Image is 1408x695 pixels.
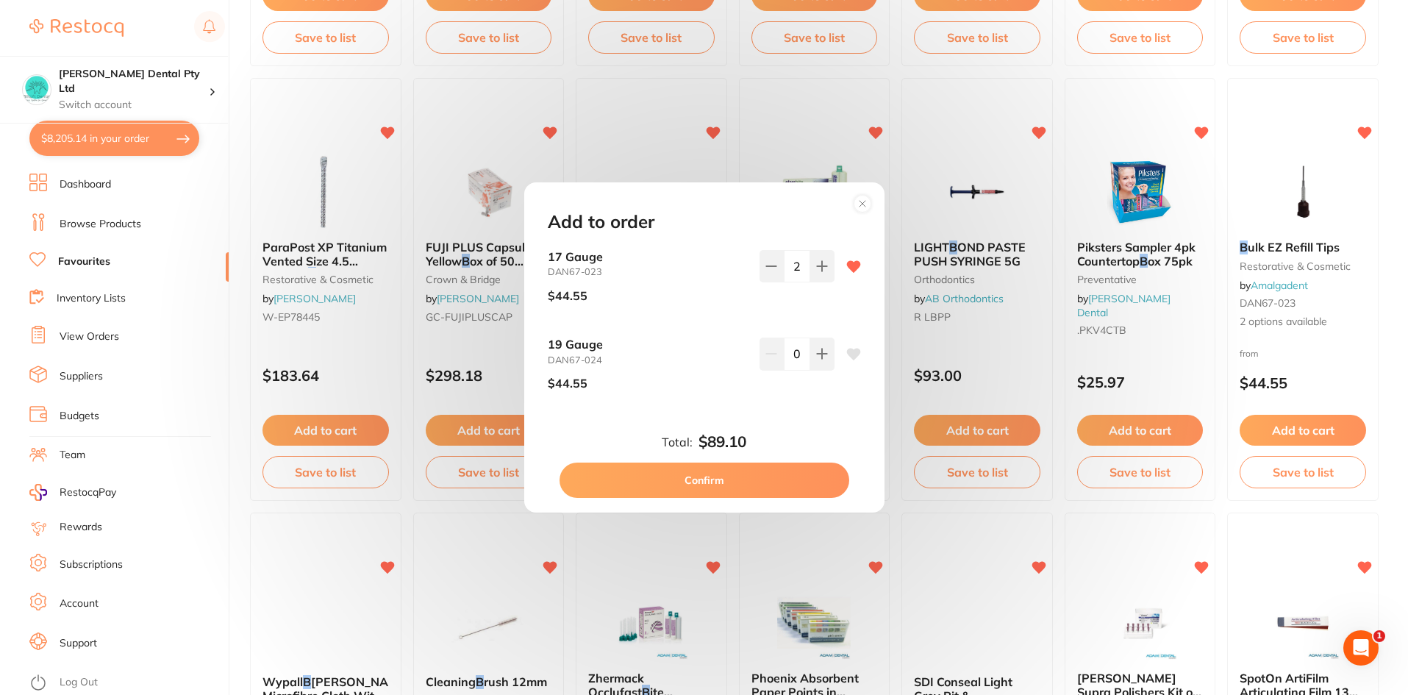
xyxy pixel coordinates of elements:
[548,289,587,302] p: $44.55
[1343,630,1379,666] iframe: Intercom live chat
[548,377,587,390] p: $44.55
[548,266,748,277] small: DAN67-023
[548,354,748,366] small: DAN67-024
[548,250,748,263] b: 17 Gauge
[548,212,654,232] h2: Add to order
[560,463,849,498] button: Confirm
[698,433,746,451] b: $89.10
[548,338,748,351] b: 19 Gauge
[1373,630,1385,642] span: 1
[662,435,693,449] label: Total:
